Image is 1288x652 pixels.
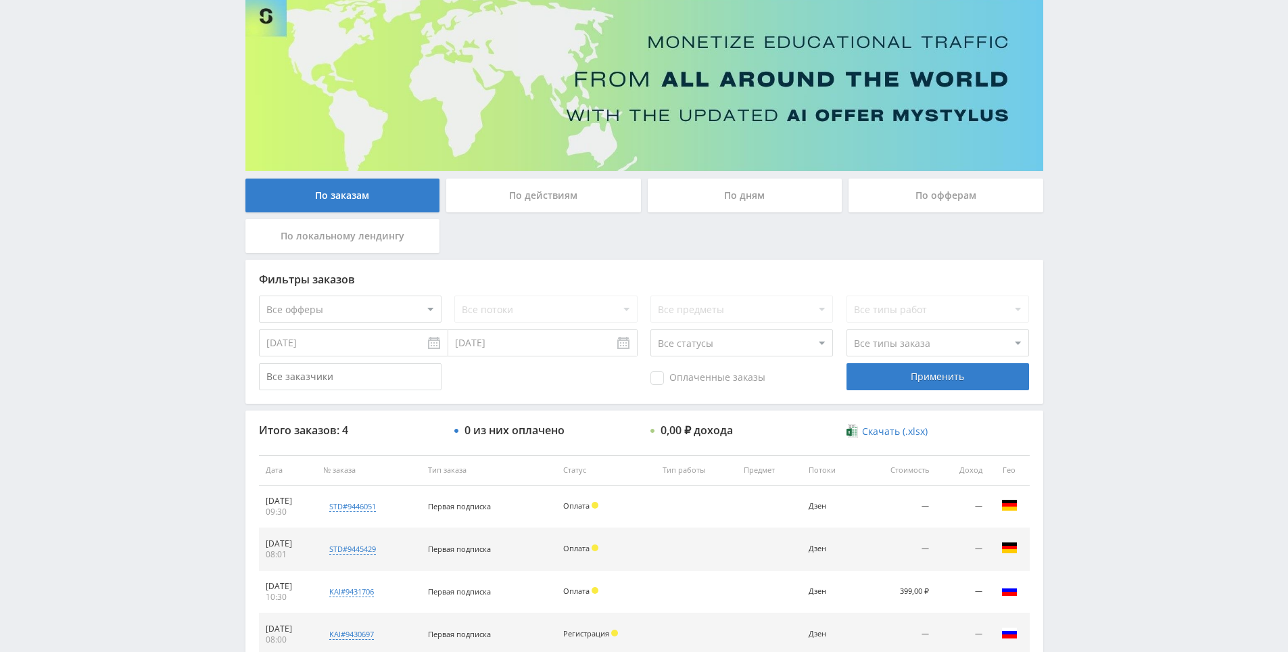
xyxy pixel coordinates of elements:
span: Холд [611,630,618,636]
span: Регистрация [563,628,609,638]
div: Дзен [809,502,854,511]
div: Дзен [809,630,854,638]
img: rus.png [1001,625,1018,641]
th: Тип работы [656,455,737,486]
div: По дням [648,179,842,212]
div: По заказам [245,179,440,212]
td: — [936,571,988,613]
td: — [936,486,988,528]
th: Потоки [802,455,861,486]
th: Доход [936,455,988,486]
span: Оплата [563,543,590,553]
img: xlsx [846,424,858,438]
div: 08:00 [266,634,310,645]
div: По офферам [849,179,1043,212]
div: 0 из них оплачено [464,424,565,436]
span: Скачать (.xlsx) [862,426,928,437]
span: Холд [592,544,598,551]
th: Дата [259,455,317,486]
th: Статус [556,455,655,486]
div: Дзен [809,587,854,596]
span: Первая подписка [428,629,491,639]
span: Оплата [563,586,590,596]
div: По действиям [446,179,641,212]
div: kai#9431706 [329,586,374,597]
div: [DATE] [266,624,310,634]
div: kai#9430697 [329,629,374,640]
span: Холд [592,502,598,509]
div: std#9445429 [329,544,376,555]
div: По локальному лендингу [245,219,440,253]
div: 08:01 [266,549,310,560]
div: Фильтры заказов [259,273,1030,285]
td: — [936,528,988,571]
div: [DATE] [266,538,310,549]
th: Гео [989,455,1030,486]
a: Скачать (.xlsx) [846,425,928,438]
img: rus.png [1001,582,1018,599]
div: Применить [846,363,1029,390]
div: [DATE] [266,581,310,592]
input: Все заказчики [259,363,442,390]
img: deu.png [1001,540,1018,556]
td: — [861,528,936,571]
span: Первая подписка [428,544,491,554]
span: Холд [592,587,598,594]
div: Итого заказов: 4 [259,424,442,436]
span: Оплаченные заказы [650,371,765,385]
img: deu.png [1001,497,1018,513]
span: Оплата [563,500,590,511]
th: Стоимость [861,455,936,486]
td: 399,00 ₽ [861,571,936,613]
div: [DATE] [266,496,310,507]
th: Предмет [737,455,802,486]
div: Дзен [809,544,854,553]
span: Первая подписка [428,501,491,511]
td: — [861,486,936,528]
span: Первая подписка [428,586,491,597]
th: № заказа [316,455,421,486]
div: 0,00 ₽ дохода [661,424,733,436]
div: 10:30 [266,592,310,603]
div: std#9446051 [329,501,376,512]
div: 09:30 [266,507,310,517]
th: Тип заказа [421,455,556,486]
